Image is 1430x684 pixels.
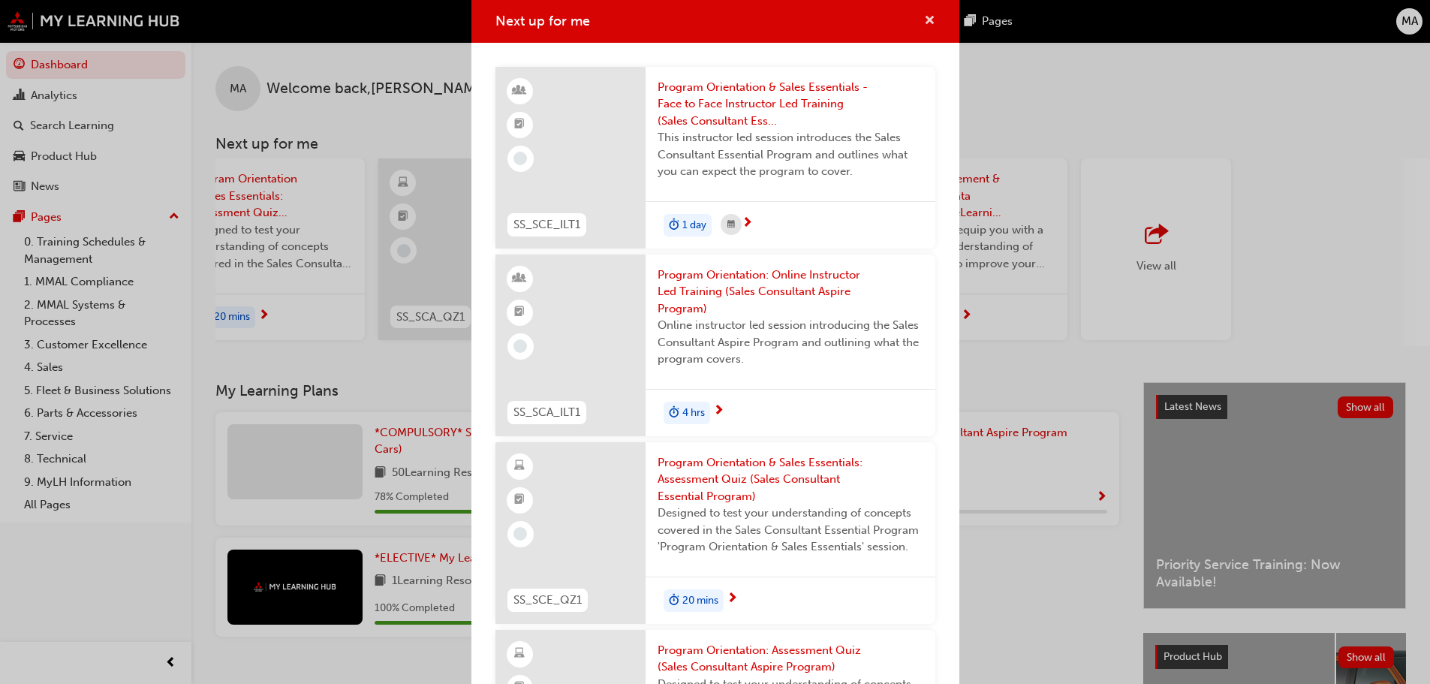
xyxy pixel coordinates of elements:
span: learningResourceType_INSTRUCTOR_LED-icon [514,269,525,288]
span: SS_SCE_ILT1 [513,216,580,234]
span: next-icon [727,592,738,606]
span: 1 day [682,217,706,234]
span: duration-icon [669,215,679,235]
span: Designed to test your understanding of concepts covered in the Sales Consultant Essential Program... [658,505,923,556]
span: This instructor led session introduces the Sales Consultant Essential Program and outlines what y... [658,129,923,180]
a: SS_SCA_ILT1Program Orientation: Online Instructor Led Training (Sales Consultant Aspire Program)O... [495,255,935,436]
span: cross-icon [924,15,935,29]
span: duration-icon [669,403,679,423]
span: learningRecordVerb_NONE-icon [513,152,527,165]
span: learningResourceType_ELEARNING-icon [514,457,525,476]
a: SS_SCE_QZ1Program Orientation & Sales Essentials: Assessment Quiz (Sales Consultant Essential Pro... [495,442,935,624]
span: Next up for me [495,13,590,29]
button: cross-icon [924,12,935,31]
span: calendar-icon [727,215,735,234]
span: learningRecordVerb_NONE-icon [513,339,527,353]
span: Online instructor led session introducing the Sales Consultant Aspire Program and outlining what ... [658,317,923,368]
span: Program Orientation: Online Instructor Led Training (Sales Consultant Aspire Program) [658,267,923,318]
span: duration-icon [669,591,679,610]
span: next-icon [742,217,753,231]
span: booktick-icon [514,115,525,134]
span: next-icon [713,405,724,418]
span: Program Orientation & Sales Essentials - Face to Face Instructor Led Training (Sales Consultant E... [658,79,923,130]
span: SS_SCA_ILT1 [513,404,580,421]
span: learningResourceType_INSTRUCTOR_LED-icon [514,81,525,101]
span: booktick-icon [514,303,525,322]
span: booktick-icon [514,490,525,510]
span: 4 hrs [682,405,705,422]
span: Program Orientation & Sales Essentials: Assessment Quiz (Sales Consultant Essential Program) [658,454,923,505]
span: learningRecordVerb_NONE-icon [513,527,527,541]
span: learningResourceType_ELEARNING-icon [514,644,525,664]
a: SS_SCE_ILT1Program Orientation & Sales Essentials - Face to Face Instructor Led Training (Sales C... [495,67,935,249]
span: 20 mins [682,592,718,610]
span: SS_SCE_QZ1 [513,592,582,609]
span: Program Orientation: Assessment Quiz (Sales Consultant Aspire Program) [658,642,923,676]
